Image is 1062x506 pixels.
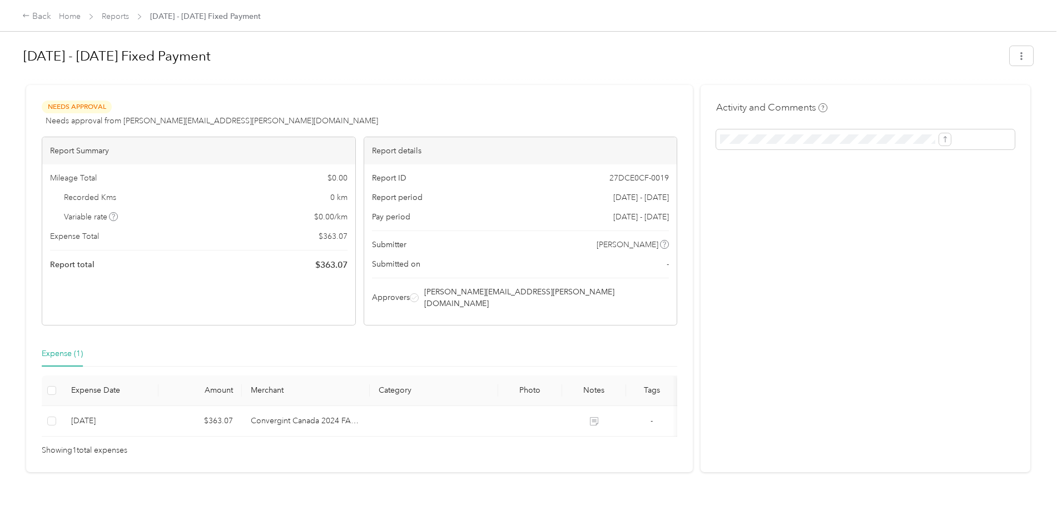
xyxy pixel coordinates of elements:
[372,192,423,203] span: Report period
[242,375,370,406] th: Merchant
[330,192,348,203] span: 0 km
[50,231,99,242] span: Expense Total
[46,115,378,127] span: Needs approval from [PERSON_NAME][EMAIL_ADDRESS][PERSON_NAME][DOMAIN_NAME]
[651,416,653,425] span: -
[315,258,348,272] span: $ 363.07
[59,12,81,21] a: Home
[626,406,677,437] td: -
[1000,444,1062,506] iframe: Everlance-gr Chat Button Frame
[42,348,83,360] div: Expense (1)
[372,172,406,184] span: Report ID
[635,385,668,395] div: Tags
[158,375,242,406] th: Amount
[597,239,658,251] span: [PERSON_NAME]
[50,172,97,184] span: Mileage Total
[22,10,51,23] div: Back
[716,101,827,114] h4: Activity and Comments
[372,211,410,223] span: Pay period
[42,101,112,113] span: Needs Approval
[242,406,370,437] td: Convergint Canada 2024 FAVR program
[372,292,410,303] span: Approvers
[424,286,667,309] span: [PERSON_NAME][EMAIL_ADDRESS][PERSON_NAME][DOMAIN_NAME]
[42,444,127,457] span: Showing 1 total expenses
[372,239,406,251] span: Submitter
[102,12,129,21] a: Reports
[150,11,261,22] span: [DATE] - [DATE] Fixed Payment
[562,375,626,406] th: Notes
[158,406,242,437] td: $363.07
[609,172,669,184] span: 27DCE0CF-0019
[613,211,669,223] span: [DATE] - [DATE]
[64,192,116,203] span: Recorded Kms
[613,192,669,203] span: [DATE] - [DATE]
[327,172,348,184] span: $ 0.00
[64,211,118,223] span: Variable rate
[498,375,562,406] th: Photo
[62,375,158,406] th: Expense Date
[23,43,1002,69] h1: Aug 1 - 31, 2025 Fixed Payment
[62,406,158,437] td: 9-3-2025
[42,137,355,164] div: Report Summary
[364,137,677,164] div: Report details
[370,375,498,406] th: Category
[667,258,669,270] span: -
[50,259,95,270] span: Report total
[319,231,348,242] span: $ 363.07
[372,258,420,270] span: Submitted on
[626,375,677,406] th: Tags
[314,211,348,223] span: $ 0.00 / km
